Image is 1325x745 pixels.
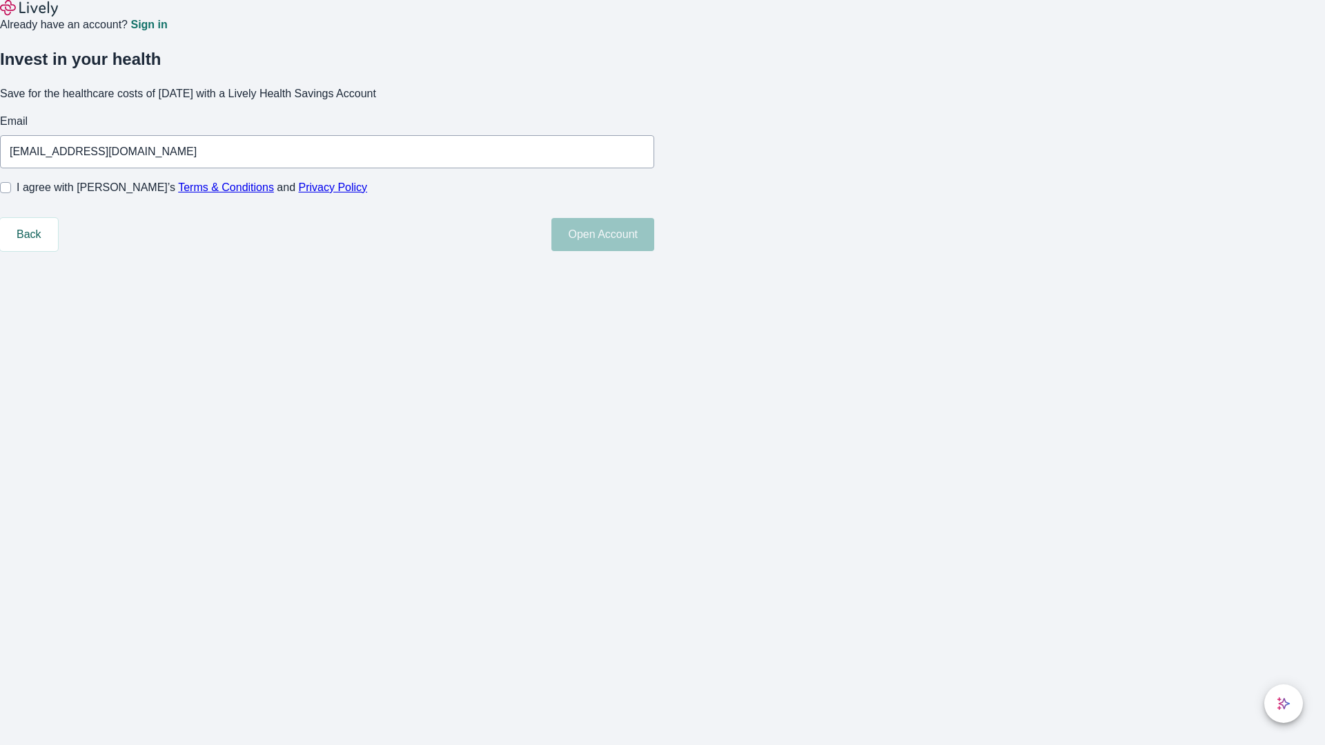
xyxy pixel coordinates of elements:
a: Terms & Conditions [178,181,274,193]
a: Sign in [130,19,167,30]
button: chat [1264,684,1303,723]
svg: Lively AI Assistant [1277,697,1290,711]
span: I agree with [PERSON_NAME]’s and [17,179,367,196]
a: Privacy Policy [299,181,368,193]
